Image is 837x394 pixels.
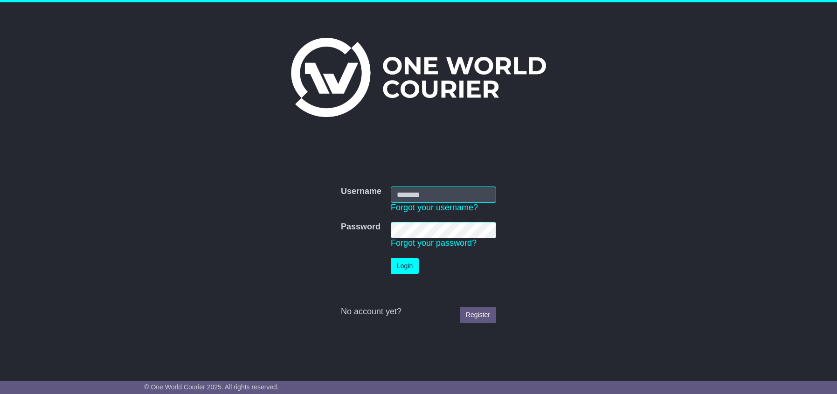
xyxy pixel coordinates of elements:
[460,307,496,323] a: Register
[391,238,477,248] a: Forgot your password?
[291,38,546,117] img: One World
[391,203,478,212] a: Forgot your username?
[341,222,380,232] label: Password
[341,187,381,197] label: Username
[144,383,279,391] span: © One World Courier 2025. All rights reserved.
[341,307,496,317] div: No account yet?
[391,258,419,274] button: Login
